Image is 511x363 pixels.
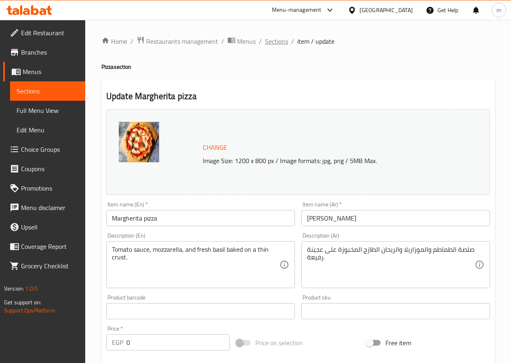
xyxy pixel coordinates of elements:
[106,90,490,102] h2: Update Margherita pizza
[301,210,490,226] input: Enter name Ar
[10,81,85,101] a: Sections
[221,36,224,46] li: /
[17,106,79,115] span: Full Menu View
[385,338,411,348] span: Free item
[496,6,501,15] span: m
[255,338,303,348] span: Price on selection
[21,144,79,154] span: Choice Groups
[3,42,85,62] a: Branches
[200,156,469,166] p: Image Size: 1200 x 800 px / Image formats: jpg, png / 5MB Max.
[10,101,85,120] a: Full Menu View
[3,198,85,217] a: Menu disclaimer
[237,36,256,46] span: Menus
[3,62,85,81] a: Menus
[3,217,85,237] a: Upsell
[227,36,256,47] a: Menus
[101,36,495,47] nav: breadcrumb
[3,23,85,42] a: Edit Restaurant
[112,338,123,347] p: EGP
[200,139,230,156] button: Change
[4,283,24,294] span: Version:
[119,122,159,162] img: Margarita638622656814665279.jpg
[106,210,295,226] input: Enter name En
[101,36,127,46] a: Home
[301,303,490,319] input: Please enter product sku
[4,305,55,316] a: Support.OpsPlatform
[259,36,262,46] li: /
[3,140,85,159] a: Choice Groups
[17,125,79,135] span: Edit Menu
[21,261,79,271] span: Grocery Checklist
[25,283,38,294] span: 1.0.0
[3,256,85,276] a: Grocery Checklist
[4,297,41,308] span: Get support on:
[3,159,85,178] a: Coupons
[146,36,218,46] span: Restaurants management
[265,36,288,46] a: Sections
[291,36,294,46] li: /
[126,334,230,350] input: Please enter price
[3,237,85,256] a: Coverage Report
[297,36,334,46] span: item / update
[106,303,295,319] input: Please enter product barcode
[130,36,133,46] li: /
[21,164,79,174] span: Coupons
[21,203,79,212] span: Menu disclaimer
[203,142,227,153] span: Change
[137,36,218,47] a: Restaurants management
[23,67,79,76] span: Menus
[10,120,85,140] a: Edit Menu
[21,183,79,193] span: Promotions
[3,178,85,198] a: Promotions
[101,63,495,71] h4: Pizza section
[21,222,79,232] span: Upsell
[21,242,79,251] span: Coverage Report
[272,5,322,15] div: Menu-management
[112,246,280,284] textarea: Tomato sauce, mozzarella, and fresh basil baked on a thin crust.
[17,86,79,96] span: Sections
[360,6,413,15] div: [GEOGRAPHIC_DATA]
[21,47,79,57] span: Branches
[307,246,475,284] textarea: صلصة الطماطم والموزاريلا والريحان الطازج المخبوزة على عجينة رفيعة.
[21,28,79,38] span: Edit Restaurant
